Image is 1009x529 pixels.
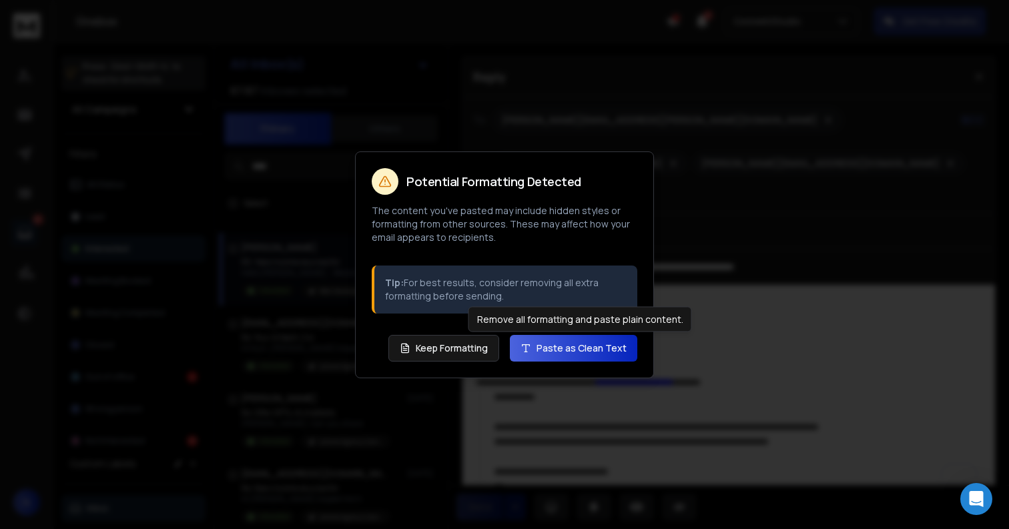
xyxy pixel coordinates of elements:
[468,307,692,332] div: Remove all formatting and paste plain content.
[510,335,637,362] button: Paste as Clean Text
[385,276,627,303] p: For best results, consider removing all extra formatting before sending.
[388,335,499,362] button: Keep Formatting
[406,175,581,187] h2: Potential Formatting Detected
[385,276,404,289] strong: Tip:
[960,483,992,515] div: Open Intercom Messenger
[372,204,637,244] p: The content you've pasted may include hidden styles or formatting from other sources. These may a...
